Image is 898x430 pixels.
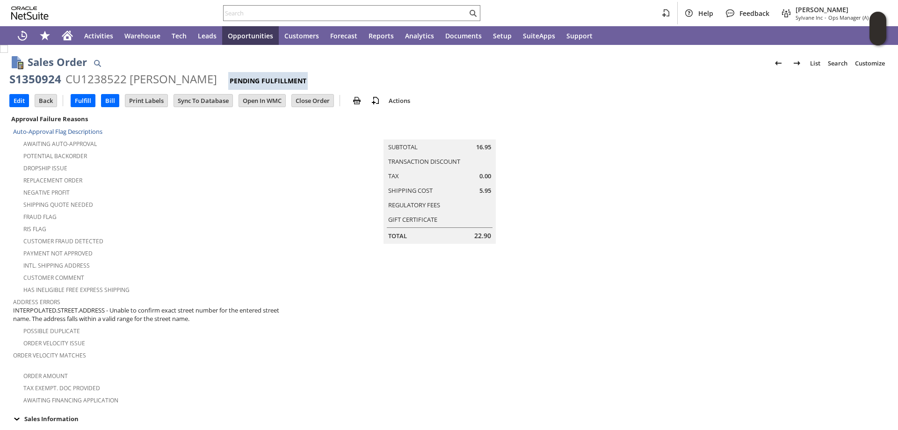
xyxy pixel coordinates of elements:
caption: Summary [384,124,496,139]
div: Shortcuts [34,26,56,45]
span: - [825,14,826,21]
a: Search [824,56,851,71]
span: [PERSON_NAME] [796,5,881,14]
img: print.svg [351,95,362,106]
a: Auto-Approval Flag Descriptions [13,127,102,136]
a: Transaction Discount [388,157,460,166]
span: Leads [198,31,217,40]
a: Shipping Cost [388,186,433,195]
a: Setup [487,26,517,45]
div: Sales Information [9,413,885,425]
span: Analytics [405,31,434,40]
input: Bill [101,95,119,107]
a: Total [388,232,407,240]
a: List [806,56,824,71]
a: Subtotal [388,143,418,151]
a: Order Velocity Matches [13,351,86,359]
span: Sylvane Inc [796,14,823,21]
span: Warehouse [124,31,160,40]
span: 0.00 [479,172,491,181]
span: Reports [369,31,394,40]
input: Sync To Database [174,95,232,107]
span: 5.95 [479,186,491,195]
img: Previous [773,58,784,69]
a: Shipping Quote Needed [23,201,93,209]
a: Customer Comment [23,274,84,282]
a: Fraud Flag [23,213,57,221]
a: Has Ineligible Free Express Shipping [23,286,130,294]
a: Replacement Order [23,176,82,184]
img: add-record.svg [370,95,381,106]
input: Edit [10,95,29,107]
a: Awaiting Financing Application [23,396,118,404]
div: S1350924 [9,72,61,87]
div: Approval Failure Reasons [9,113,299,125]
span: INTERPOLATED.STREET.ADDRESS - Unable to confirm exact street number for the entered street name. ... [13,306,298,323]
svg: logo [11,7,49,20]
a: Support [561,26,598,45]
a: Tech [166,26,192,45]
span: SuiteApps [523,31,555,40]
a: Dropship Issue [23,164,67,172]
a: Address Errors [13,298,60,306]
a: Payment not approved [23,249,93,257]
a: Regulatory Fees [388,201,440,209]
span: Documents [445,31,482,40]
input: Search [224,7,467,19]
span: Feedback [739,9,769,18]
span: Opportunities [228,31,273,40]
span: Forecast [330,31,357,40]
a: Actions [385,96,414,105]
span: Tech [172,31,187,40]
a: Warehouse [119,26,166,45]
svg: Home [62,30,73,41]
a: Awaiting Auto-Approval [23,140,97,148]
span: 16.95 [476,143,491,152]
a: SuiteApps [517,26,561,45]
h1: Sales Order [28,54,87,70]
iframe: Click here to launch Oracle Guided Learning Help Panel [869,12,886,45]
div: Pending Fulfillment [228,72,308,90]
img: Quick Find [92,58,103,69]
a: Customers [279,26,325,45]
a: Recent Records [11,26,34,45]
span: Support [566,31,593,40]
a: Reports [363,26,399,45]
input: Close Order [292,95,333,107]
div: CU1238522 [PERSON_NAME] [65,72,217,87]
a: Customize [851,56,889,71]
a: Forecast [325,26,363,45]
td: Sales Information [9,413,889,425]
a: Potential Backorder [23,152,87,160]
a: Order Amount [23,372,68,380]
a: Tax [388,172,399,180]
a: Possible Duplicate [23,327,80,335]
span: Ops Manager (A) (F2L) [828,14,881,21]
span: 22.90 [474,231,491,241]
svg: Search [467,7,478,19]
span: Help [698,9,713,18]
a: Intl. Shipping Address [23,262,90,270]
a: Activities [79,26,119,45]
a: Home [56,26,79,45]
a: Customer Fraud Detected [23,237,103,245]
span: Oracle Guided Learning Widget. To move around, please hold and drag [869,29,886,46]
a: Negative Profit [23,189,70,197]
svg: Recent Records [17,30,28,41]
a: Tax Exempt. Doc Provided [23,384,100,392]
a: RIS flag [23,225,46,233]
a: Order Velocity Issue [23,339,85,347]
span: Customers [284,31,319,40]
span: Activities [84,31,113,40]
input: Open In WMC [239,95,285,107]
a: Opportunities [222,26,279,45]
a: Leads [192,26,222,45]
a: Documents [440,26,487,45]
span: Setup [493,31,512,40]
img: Next [791,58,803,69]
input: Print Labels [125,95,167,107]
input: Fulfill [71,95,95,107]
a: Gift Certificate [388,215,437,224]
input: Back [35,95,57,107]
a: Analytics [399,26,440,45]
